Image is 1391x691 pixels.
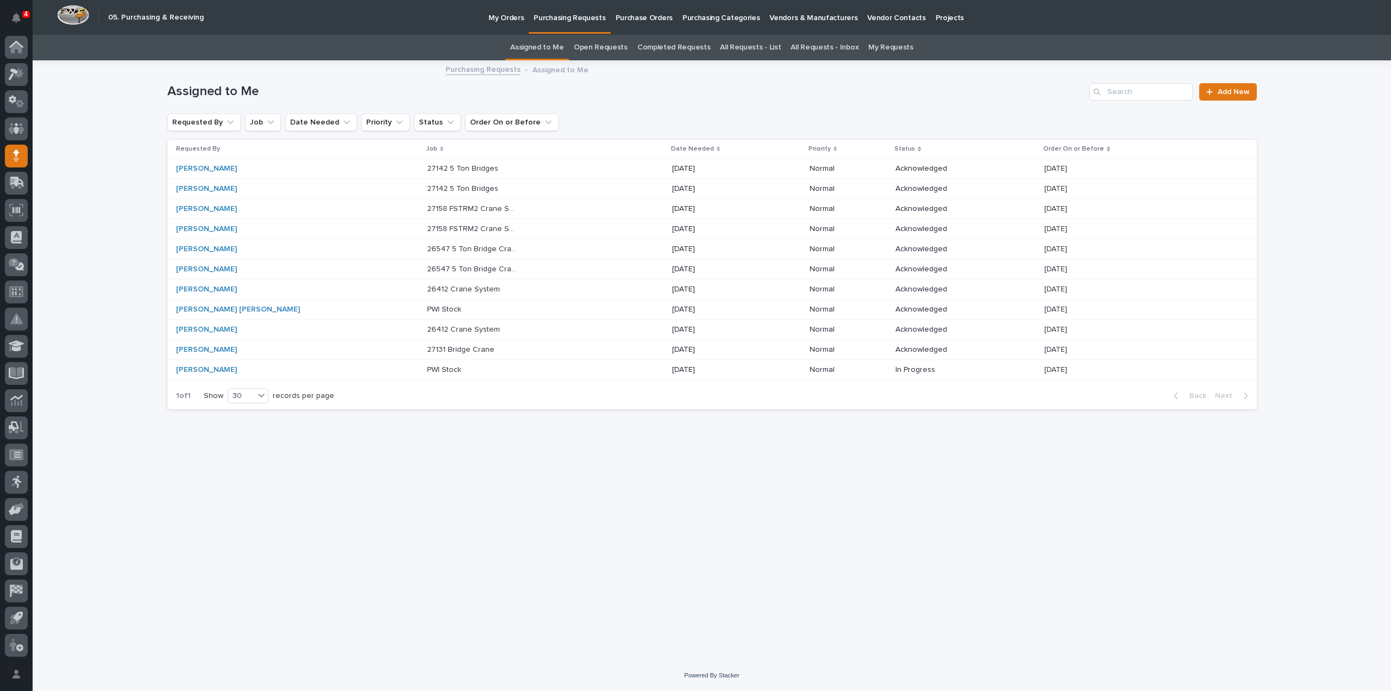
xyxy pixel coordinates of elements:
[1044,222,1069,234] p: [DATE]
[810,305,887,314] p: Normal
[176,265,237,274] a: [PERSON_NAME]
[176,143,220,155] p: Requested By
[672,265,763,274] p: [DATE]
[1165,391,1211,401] button: Back
[810,245,887,254] p: Normal
[427,363,463,375] p: PWI Stock
[810,365,887,375] p: Normal
[176,305,300,314] a: [PERSON_NAME] [PERSON_NAME]
[285,114,357,131] button: Date Needed
[868,35,913,60] a: My Requests
[446,63,521,75] a: Purchasing Requests
[810,164,887,173] p: Normal
[167,159,1257,179] tr: [PERSON_NAME] 27142 5 Ton Bridges27142 5 Ton Bridges [DATE]NormalAcknowledged[DATE][DATE]
[427,323,502,334] p: 26412 Crane System
[167,84,1086,99] h1: Assigned to Me
[1199,83,1256,101] a: Add New
[1044,182,1069,194] p: [DATE]
[672,204,763,214] p: [DATE]
[810,325,887,334] p: Normal
[637,35,710,60] a: Completed Requests
[895,204,986,214] p: Acknowledged
[5,7,28,29] button: Notifications
[167,300,1257,320] tr: [PERSON_NAME] [PERSON_NAME] PWI StockPWI Stock [DATE]NormalAcknowledged[DATE][DATE]
[672,184,763,194] p: [DATE]
[810,225,887,234] p: Normal
[427,222,520,234] p: 27158 FSTRM2 Crane System
[427,242,520,254] p: 26547 5 Ton Bridge Crane
[167,114,241,131] button: Requested By
[176,164,237,173] a: [PERSON_NAME]
[672,285,763,294] p: [DATE]
[672,305,763,314] p: [DATE]
[1044,303,1069,314] p: [DATE]
[176,325,237,334] a: [PERSON_NAME]
[176,365,237,375] a: [PERSON_NAME]
[167,179,1257,199] tr: [PERSON_NAME] 27142 5 Ton Bridges27142 5 Ton Bridges [DATE]NormalAcknowledged[DATE][DATE]
[427,202,520,214] p: 27158 FSTRM2 Crane System
[167,383,199,409] p: 1 of 1
[167,320,1257,340] tr: [PERSON_NAME] 26412 Crane System26412 Crane System [DATE]NormalAcknowledged[DATE][DATE]
[1183,391,1206,401] span: Back
[57,5,89,25] img: Workspace Logo
[204,391,223,401] p: Show
[510,35,564,60] a: Assigned to Me
[176,225,237,234] a: [PERSON_NAME]
[108,13,204,22] h2: 05. Purchasing & Receiving
[810,184,887,194] p: Normal
[532,63,588,75] p: Assigned to Me
[1044,283,1069,294] p: [DATE]
[167,340,1257,360] tr: [PERSON_NAME] 27131 Bridge Crane27131 Bridge Crane [DATE]NormalAcknowledged[DATE][DATE]
[895,225,986,234] p: Acknowledged
[1044,363,1069,375] p: [DATE]
[895,305,986,314] p: Acknowledged
[672,345,763,354] p: [DATE]
[791,35,859,60] a: All Requests - Inbox
[1218,88,1250,96] span: Add New
[427,283,502,294] p: 26412 Crane System
[426,143,437,155] p: Job
[1044,242,1069,254] p: [DATE]
[895,245,986,254] p: Acknowledged
[167,199,1257,219] tr: [PERSON_NAME] 27158 FSTRM2 Crane System27158 FSTRM2 Crane System [DATE]NormalAcknowledged[DATE][D...
[273,391,334,401] p: records per page
[895,184,986,194] p: Acknowledged
[895,285,986,294] p: Acknowledged
[176,184,237,194] a: [PERSON_NAME]
[414,114,461,131] button: Status
[1044,202,1069,214] p: [DATE]
[167,239,1257,259] tr: [PERSON_NAME] 26547 5 Ton Bridge Crane26547 5 Ton Bridge Crane [DATE]NormalAcknowledged[DATE][DATE]
[1044,162,1069,173] p: [DATE]
[672,164,763,173] p: [DATE]
[810,265,887,274] p: Normal
[1215,391,1239,401] span: Next
[427,162,500,173] p: 27142 5 Ton Bridges
[176,245,237,254] a: [PERSON_NAME]
[809,143,831,155] p: Priority
[228,390,254,402] div: 30
[176,285,237,294] a: [PERSON_NAME]
[167,219,1257,239] tr: [PERSON_NAME] 27158 FSTRM2 Crane System27158 FSTRM2 Crane System [DATE]NormalAcknowledged[DATE][D...
[167,259,1257,279] tr: [PERSON_NAME] 26547 5 Ton Bridge Crane26547 5 Ton Bridge Crane [DATE]NormalAcknowledged[DATE][DATE]
[810,345,887,354] p: Normal
[671,143,714,155] p: Date Needed
[427,182,500,194] p: 27142 5 Ton Bridges
[1211,391,1257,401] button: Next
[1044,323,1069,334] p: [DATE]
[1044,343,1069,354] p: [DATE]
[672,245,763,254] p: [DATE]
[167,360,1257,380] tr: [PERSON_NAME] PWI StockPWI Stock [DATE]NormalIn Progress[DATE][DATE]
[465,114,559,131] button: Order On or Before
[176,345,237,354] a: [PERSON_NAME]
[1089,83,1193,101] input: Search
[895,325,986,334] p: Acknowledged
[810,204,887,214] p: Normal
[427,263,520,274] p: 26547 5 Ton Bridge Crane
[895,265,986,274] p: Acknowledged
[894,143,915,155] p: Status
[720,35,781,60] a: All Requests - List
[574,35,628,60] a: Open Requests
[895,365,986,375] p: In Progress
[176,204,237,214] a: [PERSON_NAME]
